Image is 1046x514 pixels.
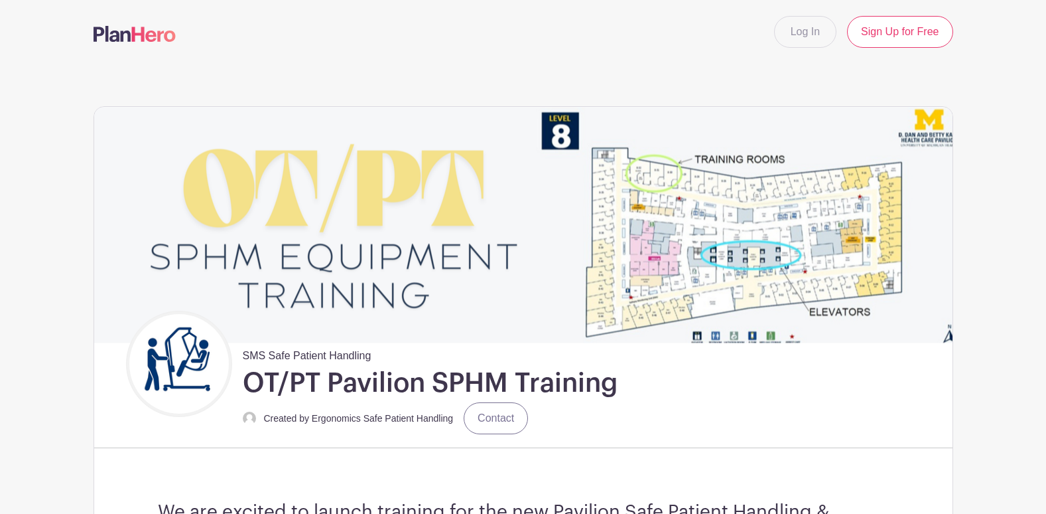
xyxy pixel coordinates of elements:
img: event_banner_9671.png [94,107,952,343]
img: logo-507f7623f17ff9eddc593b1ce0a138ce2505c220e1c5a4e2b4648c50719b7d32.svg [94,26,176,42]
a: Contact [464,402,528,434]
img: Untitled%20design.png [129,314,229,414]
a: Sign Up for Free [847,16,952,48]
span: SMS Safe Patient Handling [243,343,371,364]
h1: OT/PT Pavilion SPHM Training [243,367,618,400]
a: Log In [774,16,836,48]
small: Created by Ergonomics Safe Patient Handling [264,413,454,424]
img: default-ce2991bfa6775e67f084385cd625a349d9dcbb7a52a09fb2fda1e96e2d18dcdb.png [243,412,256,425]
